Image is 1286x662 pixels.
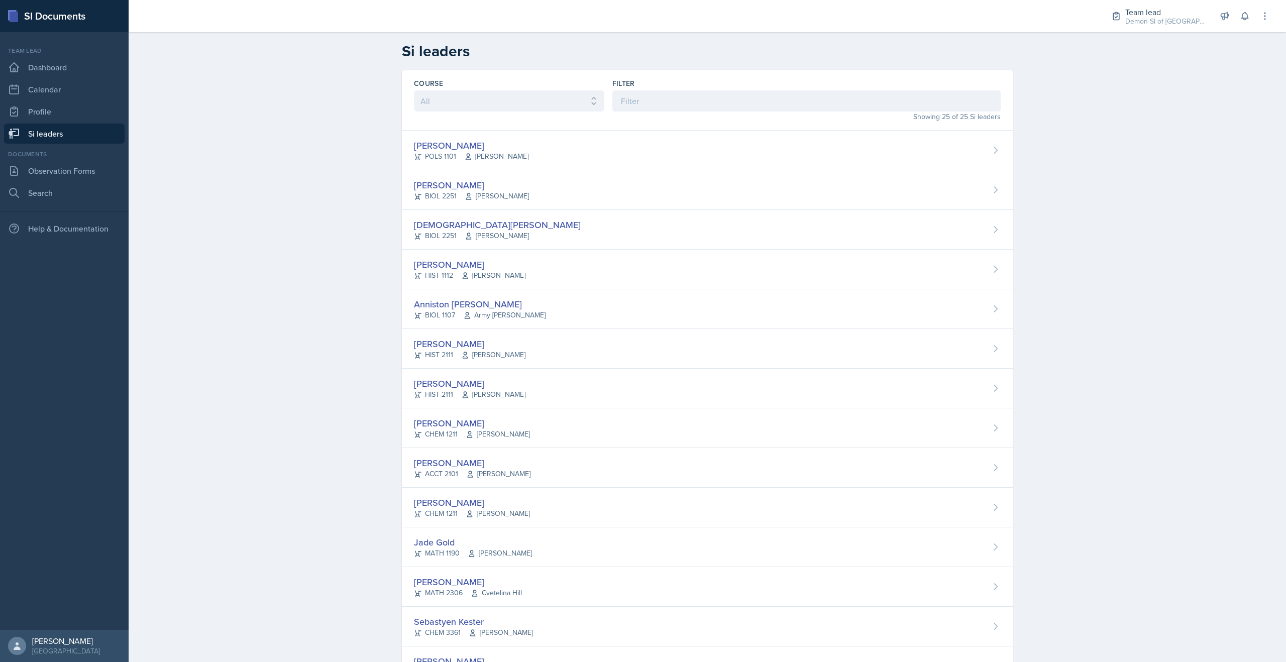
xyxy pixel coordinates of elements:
[466,469,530,479] span: [PERSON_NAME]
[612,78,635,88] label: Filter
[402,329,1013,369] a: [PERSON_NAME] HIST 2111[PERSON_NAME]
[466,429,530,439] span: [PERSON_NAME]
[414,139,528,152] div: [PERSON_NAME]
[414,575,522,589] div: [PERSON_NAME]
[414,429,530,439] div: CHEM 1211
[402,131,1013,170] a: [PERSON_NAME] POLS 1101[PERSON_NAME]
[471,588,522,598] span: Cvetelina Hill
[461,270,525,281] span: [PERSON_NAME]
[465,231,529,241] span: [PERSON_NAME]
[4,150,125,159] div: Documents
[468,548,532,559] span: [PERSON_NAME]
[414,496,530,509] div: [PERSON_NAME]
[414,389,525,400] div: HIST 2111
[402,408,1013,448] a: [PERSON_NAME] CHEM 1211[PERSON_NAME]
[414,627,533,638] div: CHEM 3361
[414,231,581,241] div: BIOL 2251
[414,508,530,519] div: CHEM 1211
[4,183,125,203] a: Search
[414,270,525,281] div: HIST 1112
[4,161,125,181] a: Observation Forms
[402,488,1013,527] a: [PERSON_NAME] CHEM 1211[PERSON_NAME]
[402,448,1013,488] a: [PERSON_NAME] ACCT 2101[PERSON_NAME]
[402,170,1013,210] a: [PERSON_NAME] BIOL 2251[PERSON_NAME]
[4,218,125,239] div: Help & Documentation
[1125,6,1206,18] div: Team lead
[414,297,546,311] div: Anniston [PERSON_NAME]
[465,191,529,201] span: [PERSON_NAME]
[414,456,530,470] div: [PERSON_NAME]
[469,627,533,638] span: [PERSON_NAME]
[4,79,125,99] a: Calendar
[414,535,532,549] div: Jade Gold
[414,191,529,201] div: BIOL 2251
[402,607,1013,646] a: Sebastyen Kester CHEM 3361[PERSON_NAME]
[414,310,546,320] div: BIOL 1107
[402,369,1013,408] a: [PERSON_NAME] HIST 2111[PERSON_NAME]
[414,548,532,559] div: MATH 1190
[414,588,522,598] div: MATH 2306
[402,250,1013,289] a: [PERSON_NAME] HIST 1112[PERSON_NAME]
[402,527,1013,567] a: Jade Gold MATH 1190[PERSON_NAME]
[414,615,533,628] div: Sebastyen Kester
[402,210,1013,250] a: [DEMOGRAPHIC_DATA][PERSON_NAME] BIOL 2251[PERSON_NAME]
[461,389,525,400] span: [PERSON_NAME]
[414,178,529,192] div: [PERSON_NAME]
[464,151,528,162] span: [PERSON_NAME]
[4,57,125,77] a: Dashboard
[4,124,125,144] a: Si leaders
[1125,16,1206,27] div: Demon SI of [GEOGRAPHIC_DATA] / Fall 2025
[414,218,581,232] div: [DEMOGRAPHIC_DATA][PERSON_NAME]
[414,377,525,390] div: [PERSON_NAME]
[466,508,530,519] span: [PERSON_NAME]
[402,42,1013,60] h2: Si leaders
[4,101,125,122] a: Profile
[414,350,525,360] div: HIST 2111
[32,636,100,646] div: [PERSON_NAME]
[463,310,546,320] span: Army [PERSON_NAME]
[612,112,1001,122] div: Showing 25 of 25 Si leaders
[414,337,525,351] div: [PERSON_NAME]
[402,289,1013,329] a: Anniston [PERSON_NAME] BIOL 1107Army [PERSON_NAME]
[414,469,530,479] div: ACCT 2101
[414,416,530,430] div: [PERSON_NAME]
[612,90,1001,112] input: Filter
[414,78,443,88] label: Course
[32,646,100,656] div: [GEOGRAPHIC_DATA]
[461,350,525,360] span: [PERSON_NAME]
[4,46,125,55] div: Team lead
[414,258,525,271] div: [PERSON_NAME]
[402,567,1013,607] a: [PERSON_NAME] MATH 2306Cvetelina Hill
[414,151,528,162] div: POLS 1101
